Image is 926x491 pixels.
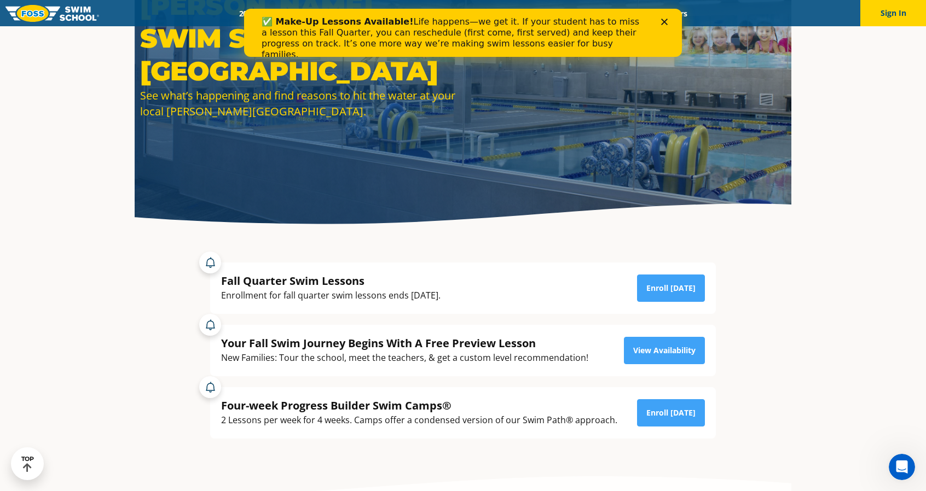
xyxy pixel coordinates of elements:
a: Swim Path® Program [344,8,439,19]
div: TOP [21,455,34,472]
div: Life happens—we get it. If your student has to miss a lesson this Fall Quarter, you can reschedul... [18,8,403,51]
iframe: Intercom live chat [889,454,915,480]
div: New Families: Tour the school, meet the teachers, & get a custom level recommendation! [221,350,588,365]
a: Swim Like [PERSON_NAME] [501,8,617,19]
a: 2025 Calendar [229,8,298,19]
div: Close [417,10,428,16]
div: Four-week Progress Builder Swim Camps® [221,398,617,413]
div: See what’s happening and find reasons to hit the water at your local [PERSON_NAME][GEOGRAPHIC_DATA]. [140,87,458,119]
div: Fall Quarter Swim Lessons [221,273,441,288]
div: Your Fall Swim Journey Begins With A Free Preview Lesson [221,336,588,350]
a: About FOSS [440,8,501,19]
a: Careers [651,8,697,19]
a: View Availability [624,337,705,364]
a: Enroll [DATE] [637,399,705,426]
a: Schools [298,8,344,19]
b: ✅ Make-Up Lessons Available! [18,8,169,18]
div: Enrollment for fall quarter swim lessons ends [DATE]. [221,288,441,303]
iframe: Intercom live chat banner [244,9,682,57]
a: Blog [617,8,651,19]
a: Enroll [DATE] [637,274,705,302]
div: 2 Lessons per week for 4 weeks. Camps offer a condensed version of our Swim Path® approach. [221,413,617,428]
img: FOSS Swim School Logo [5,5,99,22]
